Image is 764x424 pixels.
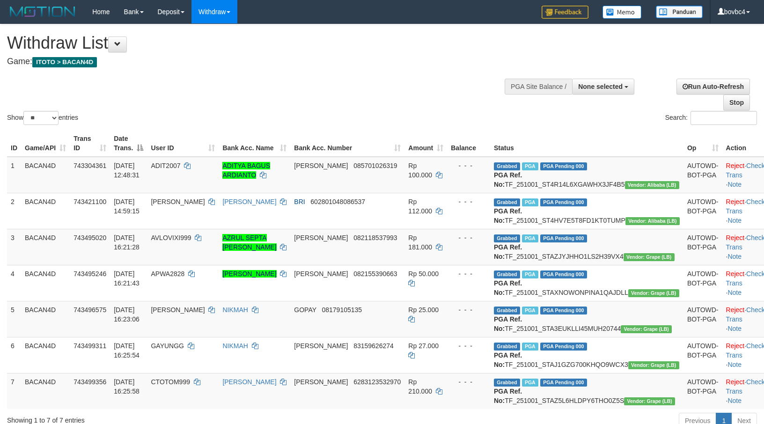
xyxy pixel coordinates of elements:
td: BACAN4D [21,265,70,301]
div: - - - [451,161,486,170]
span: Marked by bovbc1 [522,234,538,242]
span: Vendor URL: https://dashboard.q2checkout.com/secure [624,253,675,261]
span: BRI [294,198,305,205]
td: 5 [7,301,21,337]
span: 743499311 [73,342,106,350]
a: NIKMAH [222,306,248,314]
span: [DATE] 12:48:31 [114,162,140,179]
a: [PERSON_NAME] [222,198,276,205]
span: Copy 085701026319 to clipboard [353,162,397,169]
span: PGA Pending [540,379,587,387]
span: Marked by bovbc1 [522,162,538,170]
span: Marked by bovbc1 [522,343,538,351]
th: Status [490,130,683,157]
td: TF_251001_STAZJYJHHO1LS2H39VX4 [490,229,683,265]
h4: Game: [7,57,500,66]
div: - - - [451,341,486,351]
td: 7 [7,373,21,409]
span: Rp 181.000 [408,234,432,251]
b: PGA Ref. No: [494,315,522,332]
td: AUTOWD-BOT-PGA [683,229,722,265]
span: [PERSON_NAME] [294,342,348,350]
td: BACAN4D [21,337,70,373]
img: MOTION_logo.png [7,5,78,19]
span: Rp 210.000 [408,378,432,395]
span: [DATE] 16:21:43 [114,270,140,287]
a: ADITYA BAGUS ARDIANTO [222,162,270,179]
span: Copy 83159626274 to clipboard [353,342,394,350]
b: PGA Ref. No: [494,243,522,260]
span: 743495020 [73,234,106,241]
div: - - - [451,305,486,314]
span: PGA Pending [540,307,587,314]
td: TF_251001_ST4HV7E5T8FD1KT0TUMP [490,193,683,229]
select: Showentries [23,111,59,125]
span: 743304361 [73,162,106,169]
span: Grabbed [494,162,520,170]
b: PGA Ref. No: [494,207,522,224]
a: Reject [726,198,745,205]
td: AUTOWD-BOT-PGA [683,265,722,301]
td: AUTOWD-BOT-PGA [683,157,722,193]
a: Note [727,253,742,260]
span: Vendor URL: https://dashboard.q2checkout.com/secure [628,361,679,369]
a: [PERSON_NAME] [222,270,276,278]
th: ID [7,130,21,157]
span: [PERSON_NAME] [151,198,205,205]
span: Vendor URL: https://dashboard.q2checkout.com/secure [625,181,679,189]
a: Note [727,217,742,224]
td: 4 [7,265,21,301]
a: AZRUL SEPTA [PERSON_NAME] [222,234,276,251]
img: Feedback.jpg [542,6,588,19]
a: Note [727,181,742,188]
td: TF_251001_STAXNOWONPINA1QAJDLL [490,265,683,301]
span: GAYUNGG [151,342,184,350]
td: TF_251001_ST4R14L6XGAWHX3JF4B5 [490,157,683,193]
span: [PERSON_NAME] [294,378,348,386]
span: CTOTOM999 [151,378,190,386]
span: Rp 100.000 [408,162,432,179]
span: Rp 112.000 [408,198,432,215]
span: Vendor URL: https://dashboard.q2checkout.com/secure [628,289,679,297]
td: 1 [7,157,21,193]
span: Rp 50.000 [408,270,439,278]
td: BACAN4D [21,373,70,409]
span: Grabbed [494,198,520,206]
th: Bank Acc. Name: activate to sort column ascending [219,130,290,157]
span: [PERSON_NAME] [151,306,205,314]
span: Rp 25.000 [408,306,439,314]
span: ADIT2007 [151,162,180,169]
span: GOPAY [294,306,316,314]
div: - - - [451,269,486,278]
span: Copy 082118537993 to clipboard [353,234,397,241]
span: [DATE] 16:21:28 [114,234,140,251]
th: Game/API: activate to sort column ascending [21,130,70,157]
a: Stop [723,95,750,110]
a: Reject [726,234,745,241]
img: panduan.png [656,6,703,18]
span: 743421100 [73,198,106,205]
a: Reject [726,270,745,278]
td: TF_251001_STA3EUKLLI45MUH20744 [490,301,683,337]
span: Grabbed [494,270,520,278]
td: BACAN4D [21,193,70,229]
span: [DATE] 16:25:54 [114,342,140,359]
span: [PERSON_NAME] [294,234,348,241]
a: Note [727,325,742,332]
span: Rp 27.000 [408,342,439,350]
td: BACAN4D [21,157,70,193]
th: Balance [447,130,490,157]
span: PGA Pending [540,162,587,170]
span: Vendor URL: https://dashboard.q2checkout.com/secure [621,325,672,333]
span: PGA Pending [540,234,587,242]
b: PGA Ref. No: [494,387,522,404]
label: Show entries [7,111,78,125]
span: [DATE] 16:25:58 [114,378,140,395]
td: BACAN4D [21,229,70,265]
th: User ID: activate to sort column ascending [147,130,219,157]
button: None selected [572,79,634,95]
span: Grabbed [494,234,520,242]
a: Reject [726,378,745,386]
td: 2 [7,193,21,229]
div: - - - [451,197,486,206]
